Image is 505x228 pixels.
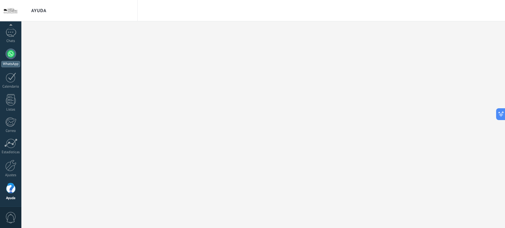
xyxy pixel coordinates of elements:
div: Ajustes [1,173,20,177]
div: Estadísticas [1,150,20,155]
div: Correo [1,129,20,133]
div: WhatsApp [1,61,20,67]
div: Ayuda [1,196,20,200]
div: Listas [1,108,20,112]
div: Calendario [1,85,20,89]
div: Chats [1,39,20,43]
